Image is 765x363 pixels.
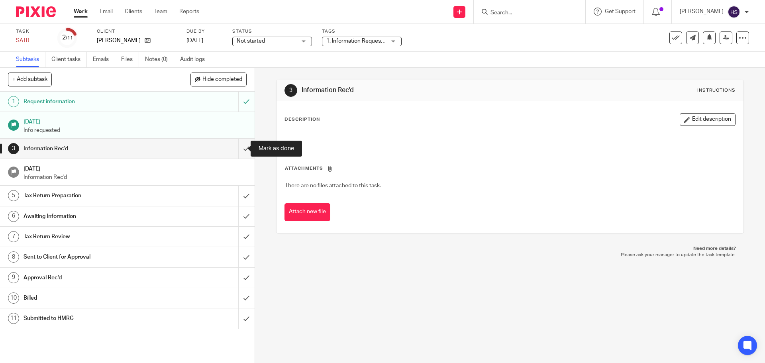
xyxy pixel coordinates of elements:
[62,33,73,42] div: 2
[284,245,736,252] p: Need more details?
[24,163,247,173] h1: [DATE]
[145,52,174,67] a: Notes (0)
[186,38,203,43] span: [DATE]
[697,87,736,94] div: Instructions
[24,116,247,126] h1: [DATE]
[24,312,161,324] h1: Submitted to HMRC
[51,52,87,67] a: Client tasks
[24,210,161,222] h1: Awaiting Information
[285,166,323,171] span: Attachments
[237,38,265,44] span: Not started
[680,113,736,126] button: Edit description
[8,313,19,324] div: 11
[74,8,88,16] a: Work
[284,84,297,97] div: 3
[24,251,161,263] h1: Sent to Client for Approval
[8,292,19,304] div: 10
[24,231,161,243] h1: Tax Return Review
[284,252,736,258] p: Please ask your manager to update the task template.
[8,143,19,154] div: 3
[97,28,177,35] label: Client
[284,203,330,221] button: Attach new file
[16,52,45,67] a: Subtasks
[24,272,161,284] h1: Approval Rec'd
[66,36,73,40] small: /11
[180,52,211,67] a: Audit logs
[8,73,52,86] button: + Add subtask
[8,190,19,201] div: 5
[24,173,247,181] p: Information Rec'd
[605,9,636,14] span: Get Support
[8,251,19,263] div: 8
[24,126,247,134] p: Info requested
[8,96,19,107] div: 1
[24,292,161,304] h1: Billed
[284,116,320,123] p: Description
[186,28,222,35] label: Due by
[179,8,199,16] a: Reports
[100,8,113,16] a: Email
[326,38,389,44] span: 1. Information Requested
[121,52,139,67] a: Files
[302,86,527,94] h1: Information Rec'd
[16,28,48,35] label: Task
[16,37,48,45] div: SATR
[93,52,115,67] a: Emails
[680,8,724,16] p: [PERSON_NAME]
[24,143,161,155] h1: Information Rec'd
[154,8,167,16] a: Team
[8,272,19,283] div: 9
[125,8,142,16] a: Clients
[490,10,561,17] input: Search
[728,6,740,18] img: svg%3E
[190,73,247,86] button: Hide completed
[24,96,161,108] h1: Request information
[202,77,242,83] span: Hide completed
[16,6,56,17] img: Pixie
[232,28,312,35] label: Status
[8,231,19,242] div: 7
[24,190,161,202] h1: Tax Return Preparation
[322,28,402,35] label: Tags
[285,183,381,188] span: There are no files attached to this task.
[97,37,141,45] p: [PERSON_NAME]
[8,211,19,222] div: 6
